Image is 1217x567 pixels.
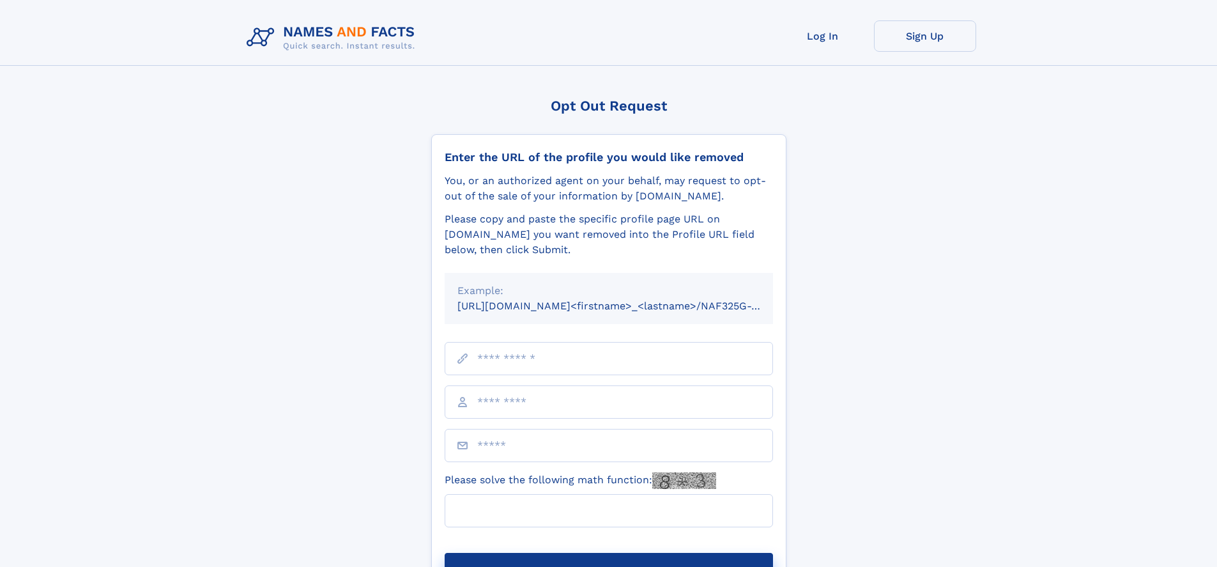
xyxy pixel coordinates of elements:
[445,173,773,204] div: You, or an authorized agent on your behalf, may request to opt-out of the sale of your informatio...
[457,283,760,299] div: Example:
[874,20,976,52] a: Sign Up
[431,98,786,114] div: Opt Out Request
[445,212,773,258] div: Please copy and paste the specific profile page URL on [DOMAIN_NAME] you want removed into the Pr...
[445,150,773,164] div: Enter the URL of the profile you would like removed
[445,472,716,489] label: Please solve the following math function:
[457,300,797,312] small: [URL][DOMAIN_NAME]<firstname>_<lastname>/NAF325G-xxxxxxxx
[772,20,874,52] a: Log In
[241,20,425,55] img: Logo Names and Facts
